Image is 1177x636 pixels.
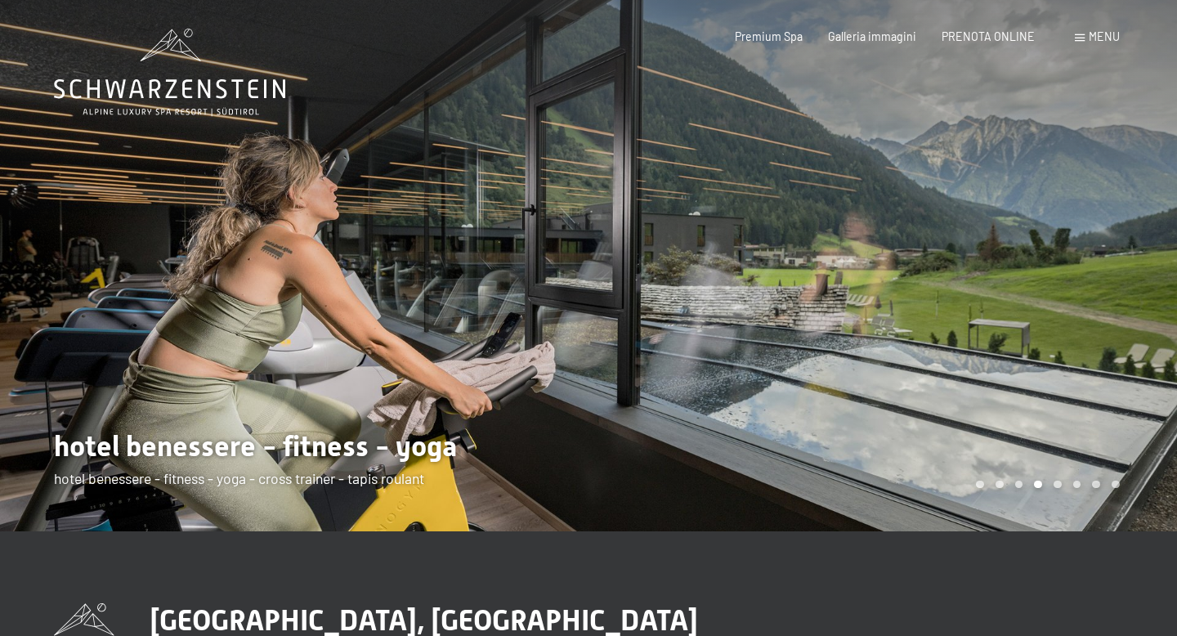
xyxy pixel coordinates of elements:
a: PRENOTA ONLINE [942,29,1035,43]
div: Carousel Page 8 [1112,481,1120,489]
a: Galleria immagini [828,29,916,43]
div: Carousel Page 5 [1054,481,1062,489]
div: Carousel Pagination [970,481,1119,489]
div: Carousel Page 7 [1092,481,1100,489]
div: Carousel Page 6 [1073,481,1081,489]
span: Menu [1089,29,1120,43]
div: Carousel Page 2 [996,481,1004,489]
a: Premium Spa [735,29,803,43]
div: Carousel Page 1 [976,481,984,489]
div: Carousel Page 3 [1015,481,1023,489]
div: Carousel Page 4 (Current Slide) [1034,481,1042,489]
